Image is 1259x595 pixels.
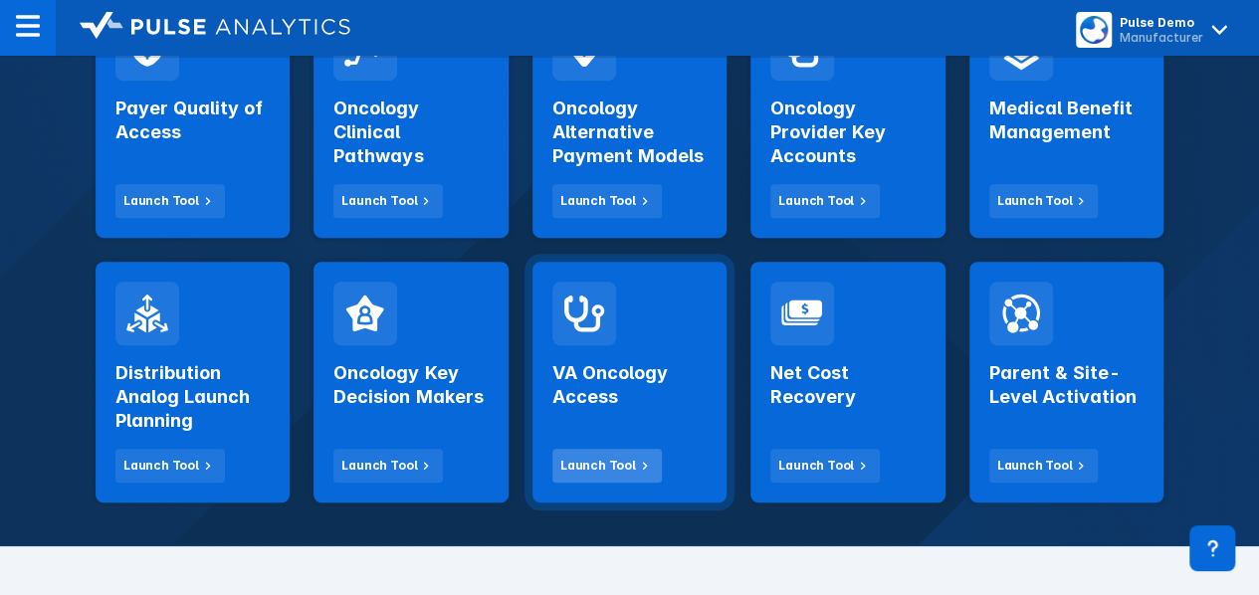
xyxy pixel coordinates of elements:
[96,262,290,502] a: Distribution Analog Launch PlanningLaunch Tool
[1120,30,1203,45] div: Manufacturer
[532,262,727,502] a: VA Oncology AccessLaunch Tool
[552,184,662,218] button: Launch Tool
[750,262,944,502] a: Net Cost RecoveryLaunch Tool
[1189,525,1235,571] div: Contact Support
[997,457,1073,475] div: Launch Tool
[552,449,662,483] button: Launch Tool
[115,97,270,144] h2: Payer Quality of Access
[989,361,1144,409] h2: Parent & Site-Level Activation
[552,97,707,168] h2: Oncology Alternative Payment Models
[778,457,854,475] div: Launch Tool
[770,184,880,218] button: Launch Tool
[778,192,854,210] div: Launch Tool
[333,361,488,409] h2: Oncology Key Decision Makers
[770,361,925,409] h2: Net Cost Recovery
[341,192,417,210] div: Launch Tool
[1120,15,1203,30] div: Pulse Demo
[560,192,636,210] div: Launch Tool
[115,184,225,218] button: Launch Tool
[16,14,40,38] img: menu--horizontal.svg
[770,449,880,483] button: Launch Tool
[123,192,199,210] div: Launch Tool
[80,12,350,40] img: logo
[1080,16,1108,44] img: menu button
[560,457,636,475] div: Launch Tool
[115,449,225,483] button: Launch Tool
[989,97,1144,144] h2: Medical Benefit Management
[56,12,350,44] a: logo
[552,361,707,409] h2: VA Oncology Access
[341,457,417,475] div: Launch Tool
[123,457,199,475] div: Launch Tool
[997,192,1073,210] div: Launch Tool
[115,361,270,433] h2: Distribution Analog Launch Planning
[333,184,443,218] button: Launch Tool
[989,449,1099,483] button: Launch Tool
[770,97,925,168] h2: Oncology Provider Key Accounts
[333,449,443,483] button: Launch Tool
[969,262,1163,502] a: Parent & Site-Level ActivationLaunch Tool
[333,97,488,168] h2: Oncology Clinical Pathways
[989,184,1099,218] button: Launch Tool
[314,262,508,502] a: Oncology Key Decision MakersLaunch Tool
